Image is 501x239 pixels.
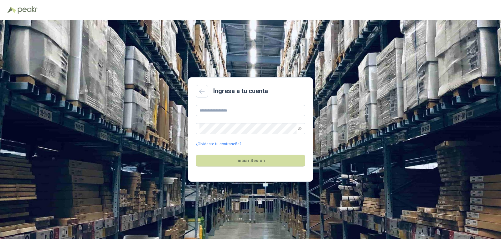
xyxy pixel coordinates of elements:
span: eye-invisible [298,127,302,131]
img: Logo [8,7,16,13]
button: Iniciar Sesión [196,155,305,167]
img: Peakr [18,6,38,14]
a: ¿Olvidaste tu contraseña? [196,141,241,147]
h2: Ingresa a tu cuenta [213,86,268,96]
